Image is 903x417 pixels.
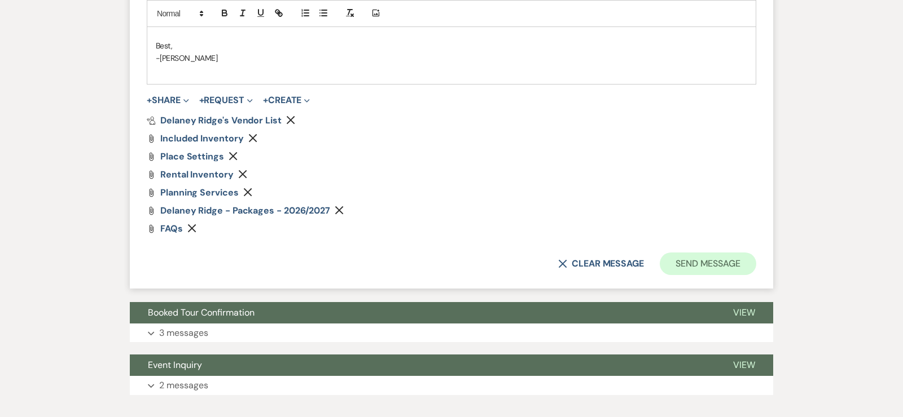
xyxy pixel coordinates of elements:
[715,354,773,376] button: View
[199,96,204,105] span: +
[130,323,773,343] button: 3 messages
[160,188,239,197] a: Planning Services
[263,96,310,105] button: Create
[160,114,282,126] span: Delaney Ridge's Vendor List
[715,302,773,323] button: View
[160,224,183,233] a: FAQs
[160,134,244,143] a: Included Inventory
[147,116,282,125] a: Delaney Ridge's Vendor List
[160,150,224,162] span: Place Settings
[263,96,268,105] span: +
[130,376,773,395] button: 2 messages
[156,52,747,64] p: -[PERSON_NAME]
[160,170,234,179] a: Rental Inventory
[147,96,152,105] span: +
[159,326,208,340] p: 3 messages
[160,187,239,198] span: Planning Services
[130,302,715,323] button: Booked Tour Confirmation
[148,307,255,318] span: Booked Tour Confirmation
[156,41,172,51] span: Best,
[147,96,189,105] button: Share
[160,168,234,180] span: Rental Inventory
[160,206,330,215] a: Delaney Ridge - Packages - 2026/2027
[160,132,244,144] span: Included Inventory
[199,96,253,105] button: Request
[660,252,756,275] button: Send Message
[558,259,644,268] button: Clear message
[160,205,330,216] span: Delaney Ridge - Packages - 2026/2027
[733,307,755,318] span: View
[733,359,755,371] span: View
[159,378,208,393] p: 2 messages
[148,359,202,371] span: Event Inquiry
[160,152,224,161] a: Place Settings
[130,354,715,376] button: Event Inquiry
[160,223,183,234] span: FAQs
